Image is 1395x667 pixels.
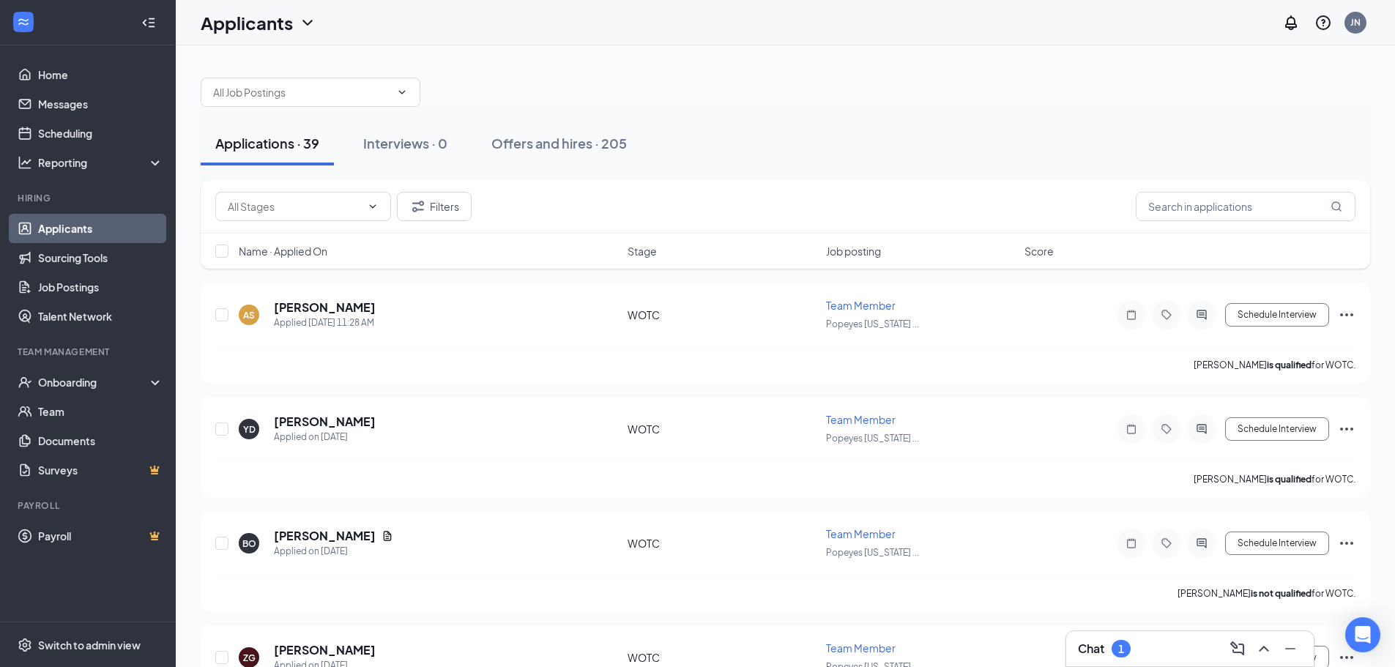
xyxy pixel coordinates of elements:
svg: ActiveChat [1193,309,1210,321]
h5: [PERSON_NAME] [274,642,376,658]
div: Payroll [18,499,160,512]
svg: Filter [409,198,427,215]
div: Reporting [38,155,164,170]
svg: Tag [1158,537,1175,549]
svg: ChevronDown [299,14,316,31]
div: BO [242,537,256,550]
div: 1 [1118,643,1124,655]
span: Team Member [826,527,896,540]
svg: MagnifyingGlass [1331,201,1342,212]
input: All Stages [228,198,361,215]
svg: Ellipses [1338,649,1355,666]
svg: UserCheck [18,375,32,390]
svg: Tag [1158,309,1175,321]
span: Stage [628,244,657,258]
div: WOTC [628,422,817,436]
a: Messages [38,89,163,119]
svg: Minimize [1281,640,1299,657]
div: WOTC [628,650,817,665]
h3: Chat [1078,641,1104,657]
div: Team Management [18,346,160,358]
span: Team Member [826,641,896,655]
div: YD [243,423,256,436]
a: Team [38,397,163,426]
svg: Document [382,530,393,542]
svg: Note [1123,423,1140,435]
div: Applied on [DATE] [274,544,393,559]
svg: Note [1123,537,1140,549]
svg: Tag [1158,423,1175,435]
a: Scheduling [38,119,163,148]
svg: QuestionInfo [1314,14,1332,31]
span: Score [1024,244,1054,258]
div: Applications · 39 [215,134,319,152]
a: Home [38,60,163,89]
a: Applicants [38,214,163,243]
div: Offers and hires · 205 [491,134,627,152]
span: Popeyes [US_STATE] ... [826,433,919,444]
span: Team Member [826,413,896,426]
button: ComposeMessage [1226,637,1249,660]
span: Job posting [826,244,881,258]
svg: WorkstreamLogo [16,15,31,29]
a: Sourcing Tools [38,243,163,272]
svg: Ellipses [1338,420,1355,438]
svg: Ellipses [1338,534,1355,552]
div: ZG [243,652,256,664]
div: WOTC [628,308,817,322]
svg: ComposeMessage [1229,640,1246,657]
button: Filter Filters [397,192,472,221]
div: Hiring [18,192,160,204]
button: ChevronUp [1252,637,1276,660]
svg: ChevronDown [367,201,379,212]
input: All Job Postings [213,84,390,100]
svg: Collapse [141,15,156,30]
b: is qualified [1267,474,1312,485]
p: [PERSON_NAME] for WOTC. [1194,359,1355,371]
div: Onboarding [38,375,151,390]
h1: Applicants [201,10,293,35]
button: Schedule Interview [1225,532,1329,555]
div: Applied on [DATE] [274,430,376,444]
svg: Notifications [1282,14,1300,31]
b: is qualified [1267,359,1312,370]
a: Documents [38,426,163,455]
svg: Settings [18,638,32,652]
svg: ActiveChat [1193,537,1210,549]
svg: ActiveChat [1193,423,1210,435]
a: Job Postings [38,272,163,302]
a: PayrollCrown [38,521,163,551]
a: SurveysCrown [38,455,163,485]
svg: Analysis [18,155,32,170]
h5: [PERSON_NAME] [274,299,376,316]
div: Open Intercom Messenger [1345,617,1380,652]
div: AS [243,309,255,321]
svg: Ellipses [1338,306,1355,324]
p: [PERSON_NAME] for WOTC. [1178,587,1355,600]
button: Minimize [1279,637,1302,660]
button: Schedule Interview [1225,303,1329,327]
svg: ChevronUp [1255,640,1273,657]
svg: ChevronDown [396,86,408,98]
div: WOTC [628,536,817,551]
span: Name · Applied On [239,244,327,258]
a: Talent Network [38,302,163,331]
b: is not qualified [1251,588,1312,599]
div: Applied [DATE] 11:28 AM [274,316,376,330]
div: Switch to admin view [38,638,141,652]
span: Popeyes [US_STATE] ... [826,547,919,558]
button: Schedule Interview [1225,417,1329,441]
div: JN [1350,16,1361,29]
input: Search in applications [1136,192,1355,221]
h5: [PERSON_NAME] [274,528,376,544]
span: Popeyes [US_STATE] ... [826,318,919,329]
p: [PERSON_NAME] for WOTC. [1194,473,1355,485]
h5: [PERSON_NAME] [274,414,376,430]
svg: Note [1123,309,1140,321]
div: Interviews · 0 [363,134,447,152]
span: Team Member [826,299,896,312]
